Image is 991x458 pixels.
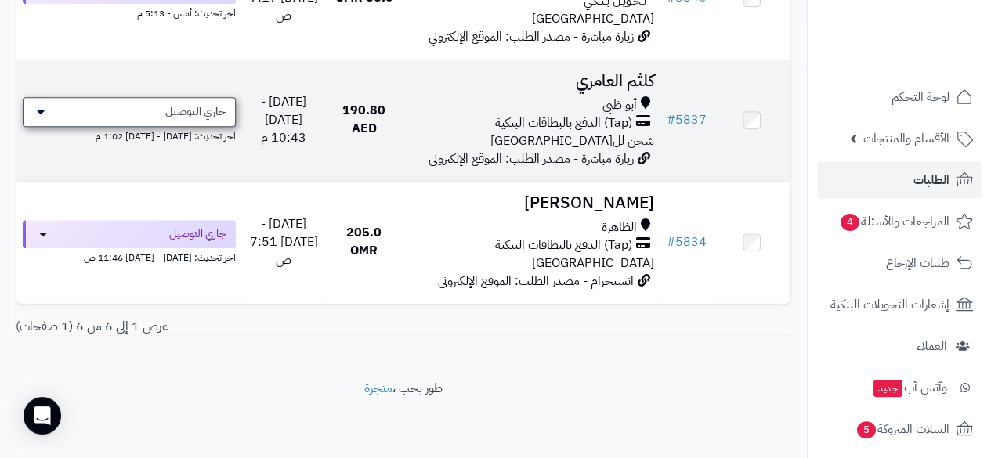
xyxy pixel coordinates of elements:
[873,380,902,397] span: جديد
[817,203,982,240] a: المراجعات والأسئلة4
[667,233,675,251] span: #
[364,379,392,398] a: متجرة
[872,377,947,398] span: وآتس آب
[4,318,403,336] div: عرض 1 إلى 6 من 6 (1 صفحات)
[24,397,61,435] div: Open Intercom Messenger
[495,114,632,132] span: (Tap) الدفع بالبطاقات البنكية
[346,223,382,260] span: 205.0 OMR
[532,254,654,272] span: [GEOGRAPHIC_DATA]
[490,132,654,150] span: شحن لل[GEOGRAPHIC_DATA]
[913,169,949,191] span: الطلبات
[892,86,949,108] span: لوحة التحكم
[839,211,949,233] span: المراجعات والأسئلة
[23,127,236,143] div: اخر تحديث: [DATE] - [DATE] 1:02 م
[429,27,634,46] span: زيارة مباشرة - مصدر الطلب: الموقع الإلكتروني
[857,421,876,438] span: 5
[667,110,707,129] a: #5837
[817,161,982,199] a: الطلبات
[863,128,949,150] span: الأقسام والمنتجات
[261,92,306,147] span: [DATE] - [DATE] 10:43 م
[817,244,982,282] a: طلبات الإرجاع
[23,248,236,265] div: اخر تحديث: [DATE] - [DATE] 11:46 ص
[169,226,226,242] span: جاري التوصيل
[855,418,949,440] span: السلات المتروكة
[830,294,949,316] span: إشعارات التحويلات البنكية
[817,286,982,323] a: إشعارات التحويلات البنكية
[409,194,654,212] h3: [PERSON_NAME]
[602,218,637,236] span: الظاهرة
[602,96,637,114] span: أبو ظبي
[250,215,318,269] span: [DATE] - [DATE] 7:51 ص
[841,214,859,231] span: 4
[165,104,226,120] span: جاري التوصيل
[884,44,976,77] img: logo-2.png
[667,233,707,251] a: #5834
[342,101,385,138] span: 190.80 AED
[409,72,654,90] h3: كلثم العامري
[438,272,634,290] span: انستجرام - مصدر الطلب: الموقع الإلكتروني
[886,252,949,274] span: طلبات الإرجاع
[23,4,236,20] div: اخر تحديث: أمس - 5:13 م
[817,369,982,406] a: وآتس آبجديد
[495,236,632,254] span: (Tap) الدفع بالبطاقات البنكية
[532,9,654,28] span: [GEOGRAPHIC_DATA]
[817,78,982,116] a: لوحة التحكم
[817,327,982,365] a: العملاء
[917,335,947,357] span: العملاء
[817,410,982,448] a: السلات المتروكة5
[429,150,634,168] span: زيارة مباشرة - مصدر الطلب: الموقع الإلكتروني
[667,110,675,129] span: #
